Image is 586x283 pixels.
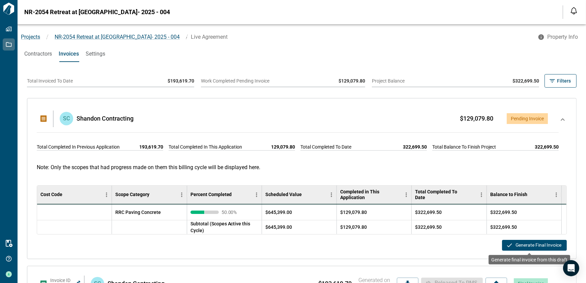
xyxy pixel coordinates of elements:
[545,74,577,88] button: Filters
[21,34,40,40] a: Projects
[339,78,365,84] span: $129,079.80
[63,115,70,123] p: SC
[50,278,70,283] span: Invoice ID
[191,192,232,197] div: Percent Completed
[337,185,412,204] div: Completed in This Application
[168,78,194,84] span: $193,619.70
[490,192,527,197] div: Balance to Finish
[401,190,411,200] button: Menu
[86,51,105,57] span: Settings
[24,9,170,15] span: NR-2054 Retreat at [GEOGRAPHIC_DATA]- 2025 - 004
[24,51,52,57] span: Contractors
[415,224,442,230] span: $322,699.50
[512,78,539,84] span: $322,699.50
[262,185,337,204] div: Scheduled Value
[37,164,567,170] p: Note: Only the scopes that had progress made on them this billing cycle will be displayed here.
[201,78,269,84] span: Work Completed Pending Invoice
[18,33,534,41] nav: breadcrumb
[534,31,583,43] button: Property Info
[271,144,295,150] span: 129,079.80
[40,192,62,197] div: Cost Code
[340,224,367,230] span: $129,079.80
[177,190,187,200] button: Menu
[415,209,442,216] span: $322,699.50
[415,189,467,200] div: Total Completed To Date
[403,144,427,150] span: 322,699.50
[191,221,251,233] span: Subtotal (Scopes Active this Cycle)
[490,224,517,230] span: $322,699.50
[115,209,161,216] span: RRC Paving Concrete
[563,260,579,276] div: Open Intercom Messenger
[490,209,517,216] span: $322,699.50
[222,210,242,215] span: 50.00 %
[502,240,567,251] button: Generate Final Invoice
[467,190,476,199] button: Sort
[18,46,586,62] div: base tabs
[476,190,487,200] button: Menu
[27,78,73,84] span: Total Invoiced To Date
[252,190,262,200] button: Menu
[568,5,579,16] button: Open notification feed
[59,51,79,57] span: Invoices
[139,144,163,150] span: 193,619.70
[77,115,134,122] span: Shandon Contracting
[112,185,187,204] div: Scope Category
[37,185,112,204] div: Cost Code
[55,34,180,40] span: NR-2054 Retreat at [GEOGRAPHIC_DATA]- 2025 - 004
[487,185,562,204] div: Balance to Finish
[326,190,336,200] button: Menu
[191,34,228,40] span: Live Agreement
[557,77,571,84] span: Filters
[265,192,302,197] div: Scheduled Value
[491,257,567,262] span: Generate final invoice from this draft
[37,144,120,150] span: Total Completed In Previous Application
[115,192,149,197] div: Scope Category
[265,224,292,230] span: $645,399.00
[551,190,561,200] button: Menu
[412,185,487,204] div: Total Completed To Date
[511,116,544,121] span: Pending Invoice
[300,144,351,150] span: Total Completed To Date
[265,209,292,216] span: $645,399.00
[535,144,559,150] span: 322,699.50
[34,104,569,157] div: SCShandon Contracting $129,079.80Pending InvoiceTotal Completed In Previous Application193,619.70...
[432,144,496,150] span: Total Balance To Finish Project
[547,34,578,40] span: Property Info
[101,190,112,200] button: Menu
[187,185,262,204] div: Percent Completed
[340,209,367,216] span: $129,079.80
[460,115,493,122] span: $129,079.80
[372,78,405,84] span: Project Balance
[169,144,242,150] span: Total Completed In This Application
[340,189,401,200] div: Completed in This Application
